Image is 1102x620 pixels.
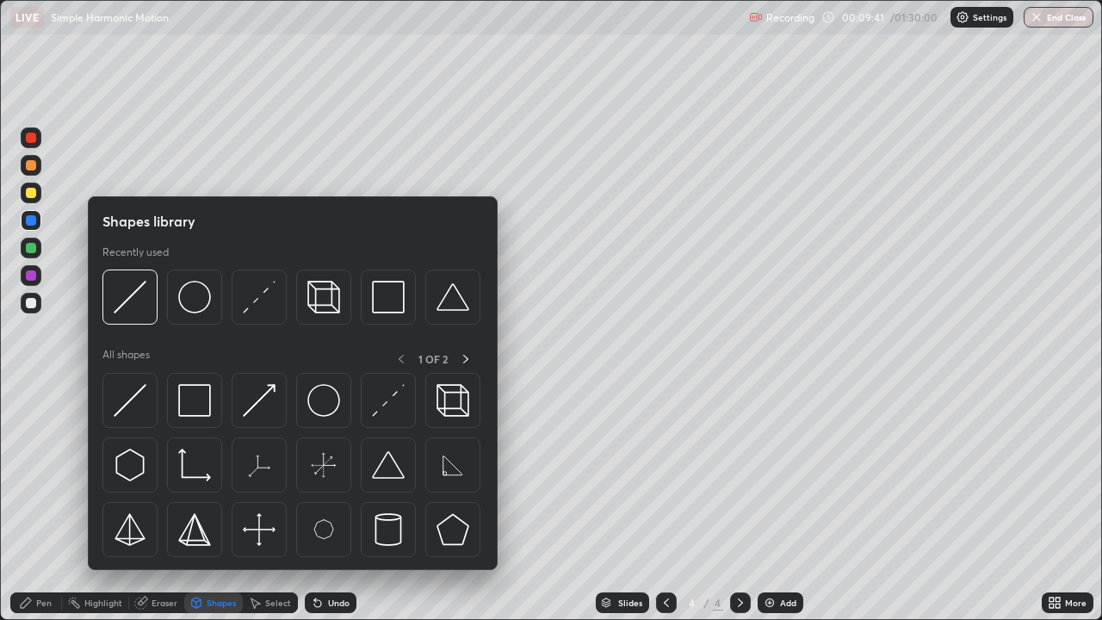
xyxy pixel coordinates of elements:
[102,348,150,369] p: All shapes
[152,598,177,607] div: Eraser
[780,598,796,607] div: Add
[436,449,469,481] img: svg+xml;charset=utf-8,%3Csvg%20xmlns%3D%22http%3A%2F%2Fwww.w3.org%2F2000%2Fsvg%22%20width%3D%2265...
[178,281,211,313] img: svg+xml;charset=utf-8,%3Csvg%20xmlns%3D%22http%3A%2F%2Fwww.w3.org%2F2000%2Fsvg%22%20width%3D%2236...
[36,598,52,607] div: Pen
[307,281,340,313] img: svg+xml;charset=utf-8,%3Csvg%20xmlns%3D%22http%3A%2F%2Fwww.w3.org%2F2000%2Fsvg%22%20width%3D%2235...
[265,598,291,607] div: Select
[436,281,469,313] img: svg+xml;charset=utf-8,%3Csvg%20xmlns%3D%22http%3A%2F%2Fwww.w3.org%2F2000%2Fsvg%22%20width%3D%2238...
[84,598,122,607] div: Highlight
[102,245,169,259] p: Recently used
[1024,7,1093,28] button: End Class
[102,211,195,232] h5: Shapes library
[973,13,1006,22] p: Settings
[15,10,39,24] p: LIVE
[307,449,340,481] img: svg+xml;charset=utf-8,%3Csvg%20xmlns%3D%22http%3A%2F%2Fwww.w3.org%2F2000%2Fsvg%22%20width%3D%2265...
[749,10,763,24] img: recording.375f2c34.svg
[1065,598,1087,607] div: More
[307,513,340,546] img: svg+xml;charset=utf-8,%3Csvg%20xmlns%3D%22http%3A%2F%2Fwww.w3.org%2F2000%2Fsvg%22%20width%3D%2265...
[178,513,211,546] img: svg+xml;charset=utf-8,%3Csvg%20xmlns%3D%22http%3A%2F%2Fwww.w3.org%2F2000%2Fsvg%22%20width%3D%2234...
[1030,10,1043,24] img: end-class-cross
[704,598,709,608] div: /
[328,598,350,607] div: Undo
[307,384,340,417] img: svg+xml;charset=utf-8,%3Csvg%20xmlns%3D%22http%3A%2F%2Fwww.w3.org%2F2000%2Fsvg%22%20width%3D%2236...
[207,598,236,607] div: Shapes
[243,384,275,417] img: svg+xml;charset=utf-8,%3Csvg%20xmlns%3D%22http%3A%2F%2Fwww.w3.org%2F2000%2Fsvg%22%20width%3D%2230...
[418,352,448,366] p: 1 OF 2
[763,596,777,610] img: add-slide-button
[178,384,211,417] img: svg+xml;charset=utf-8,%3Csvg%20xmlns%3D%22http%3A%2F%2Fwww.w3.org%2F2000%2Fsvg%22%20width%3D%2234...
[372,449,405,481] img: svg+xml;charset=utf-8,%3Csvg%20xmlns%3D%22http%3A%2F%2Fwww.w3.org%2F2000%2Fsvg%22%20width%3D%2238...
[51,10,169,24] p: Simple Harmonic Motion
[178,449,211,481] img: svg+xml;charset=utf-8,%3Csvg%20xmlns%3D%22http%3A%2F%2Fwww.w3.org%2F2000%2Fsvg%22%20width%3D%2233...
[114,449,146,481] img: svg+xml;charset=utf-8,%3Csvg%20xmlns%3D%22http%3A%2F%2Fwww.w3.org%2F2000%2Fsvg%22%20width%3D%2230...
[436,513,469,546] img: svg+xml;charset=utf-8,%3Csvg%20xmlns%3D%22http%3A%2F%2Fwww.w3.org%2F2000%2Fsvg%22%20width%3D%2234...
[114,513,146,546] img: svg+xml;charset=utf-8,%3Csvg%20xmlns%3D%22http%3A%2F%2Fwww.w3.org%2F2000%2Fsvg%22%20width%3D%2234...
[243,281,275,313] img: svg+xml;charset=utf-8,%3Csvg%20xmlns%3D%22http%3A%2F%2Fwww.w3.org%2F2000%2Fsvg%22%20width%3D%2230...
[684,598,701,608] div: 4
[436,384,469,417] img: svg+xml;charset=utf-8,%3Csvg%20xmlns%3D%22http%3A%2F%2Fwww.w3.org%2F2000%2Fsvg%22%20width%3D%2235...
[372,513,405,546] img: svg+xml;charset=utf-8,%3Csvg%20xmlns%3D%22http%3A%2F%2Fwww.w3.org%2F2000%2Fsvg%22%20width%3D%2228...
[766,11,814,24] p: Recording
[114,384,146,417] img: svg+xml;charset=utf-8,%3Csvg%20xmlns%3D%22http%3A%2F%2Fwww.w3.org%2F2000%2Fsvg%22%20width%3D%2230...
[618,598,642,607] div: Slides
[243,449,275,481] img: svg+xml;charset=utf-8,%3Csvg%20xmlns%3D%22http%3A%2F%2Fwww.w3.org%2F2000%2Fsvg%22%20width%3D%2265...
[114,281,146,313] img: svg+xml;charset=utf-8,%3Csvg%20xmlns%3D%22http%3A%2F%2Fwww.w3.org%2F2000%2Fsvg%22%20width%3D%2230...
[372,384,405,417] img: svg+xml;charset=utf-8,%3Csvg%20xmlns%3D%22http%3A%2F%2Fwww.w3.org%2F2000%2Fsvg%22%20width%3D%2230...
[372,281,405,313] img: svg+xml;charset=utf-8,%3Csvg%20xmlns%3D%22http%3A%2F%2Fwww.w3.org%2F2000%2Fsvg%22%20width%3D%2234...
[713,595,723,611] div: 4
[243,513,275,546] img: svg+xml;charset=utf-8,%3Csvg%20xmlns%3D%22http%3A%2F%2Fwww.w3.org%2F2000%2Fsvg%22%20width%3D%2240...
[956,10,969,24] img: class-settings-icons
